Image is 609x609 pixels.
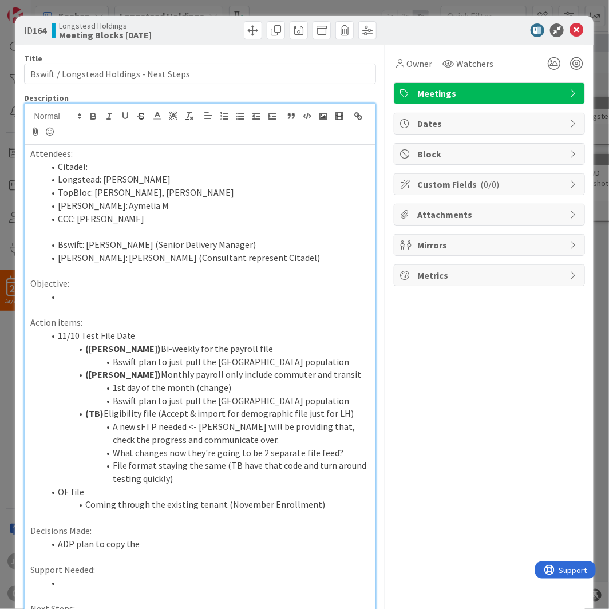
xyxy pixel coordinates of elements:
[417,238,564,252] span: Mirrors
[44,199,370,212] li: [PERSON_NAME]: Aymelia M
[24,2,52,15] span: Support
[30,524,370,537] p: Decisions Made:
[417,208,564,222] span: Attachments
[44,394,370,408] li: Bswift plan to just pull the [GEOGRAPHIC_DATA] population
[417,147,564,161] span: Block
[24,53,42,64] label: Title
[44,238,370,251] li: Bswift: [PERSON_NAME] (Senior Delivery Manager)
[33,25,46,36] b: 164
[44,251,370,264] li: [PERSON_NAME]: [PERSON_NAME] (Consultant represent Citadel)
[44,212,370,226] li: CCC: [PERSON_NAME]
[44,446,370,460] li: What changes now they're going to be 2 separate file feed?
[44,173,370,186] li: Longstead: [PERSON_NAME]
[406,57,432,70] span: Owner
[417,86,564,100] span: Meetings
[44,537,370,551] li: ADP plan to copy the
[44,160,370,173] li: Citadel:
[480,179,499,190] span: ( 0/0 )
[85,369,161,380] strong: ([PERSON_NAME])
[85,343,161,354] strong: ([PERSON_NAME])
[30,563,370,576] p: Support Needed:
[44,342,370,355] li: Bi-weekly for the payroll file
[44,381,370,394] li: 1st day of the month (change)
[44,329,370,342] li: 11/10 Test File Date
[85,408,104,419] strong: (TB)
[44,368,370,381] li: Monthly payroll only include commuter and transit
[417,177,564,191] span: Custom Fields
[30,147,370,160] p: Attendees:
[417,268,564,282] span: Metrics
[417,117,564,130] span: Dates
[44,355,370,369] li: Bswift plan to just pull the [GEOGRAPHIC_DATA] population
[44,498,370,511] li: Coming through the existing tenant (November Enrollment)
[44,420,370,446] li: A new sFTP needed <- [PERSON_NAME] will be providing that, check the progress and communicate over.
[59,30,152,39] b: Meeting Blocks [DATE]
[44,186,370,199] li: TopBloc: [PERSON_NAME], [PERSON_NAME]
[59,21,152,30] span: Longstead Holdings
[24,23,46,37] span: ID
[30,316,370,329] p: Action items:
[44,485,370,499] li: OE file
[24,64,377,84] input: type card name here...
[24,93,69,103] span: Description
[456,57,493,70] span: Watchers
[44,459,370,485] li: File format staying the same (TB have that code and turn around testing quickly)
[30,277,370,290] p: Objective:
[44,407,370,420] li: Eligibility file (Accept & import for demographic file just for LH)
